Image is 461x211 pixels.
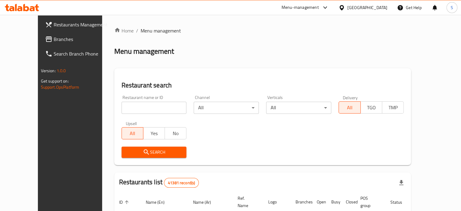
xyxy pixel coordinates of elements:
[122,147,187,158] button: Search
[451,4,453,11] span: S
[194,102,259,114] div: All
[165,127,186,139] button: No
[40,32,115,46] a: Branches
[41,77,69,85] span: Get support on:
[343,95,358,100] label: Delivery
[122,127,143,139] button: All
[114,27,134,34] a: Home
[119,178,199,188] h2: Restaurants list
[360,195,378,209] span: POS group
[57,67,66,75] span: 1.0.0
[143,127,165,139] button: Yes
[363,103,380,112] span: TGO
[390,199,410,206] span: Status
[40,17,115,32] a: Restaurants Management
[54,36,110,43] span: Branches
[341,103,358,112] span: All
[40,46,115,61] a: Search Branch Phone
[164,180,199,186] span: 41381 record(s)
[114,27,411,34] nav: breadcrumb
[114,46,174,56] h2: Menu management
[41,67,56,75] span: Version:
[266,102,331,114] div: All
[146,129,162,138] span: Yes
[122,81,404,90] h2: Restaurant search
[360,101,382,114] button: TGO
[238,195,256,209] span: Ref. Name
[385,103,401,112] span: TMP
[41,83,79,91] a: Support.OpsPlatform
[126,121,137,125] label: Upsell
[54,21,110,28] span: Restaurants Management
[146,199,172,206] span: Name (En)
[167,129,184,138] span: No
[54,50,110,57] span: Search Branch Phone
[122,102,187,114] input: Search for restaurant name or ID..
[119,199,131,206] span: ID
[282,4,319,11] div: Menu-management
[193,199,219,206] span: Name (Ar)
[382,101,404,114] button: TMP
[141,27,181,34] span: Menu management
[136,27,138,34] li: /
[339,101,360,114] button: All
[347,4,387,11] div: [GEOGRAPHIC_DATA]
[124,129,141,138] span: All
[164,178,199,188] div: Total records count
[394,175,409,190] div: Export file
[126,148,182,156] span: Search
